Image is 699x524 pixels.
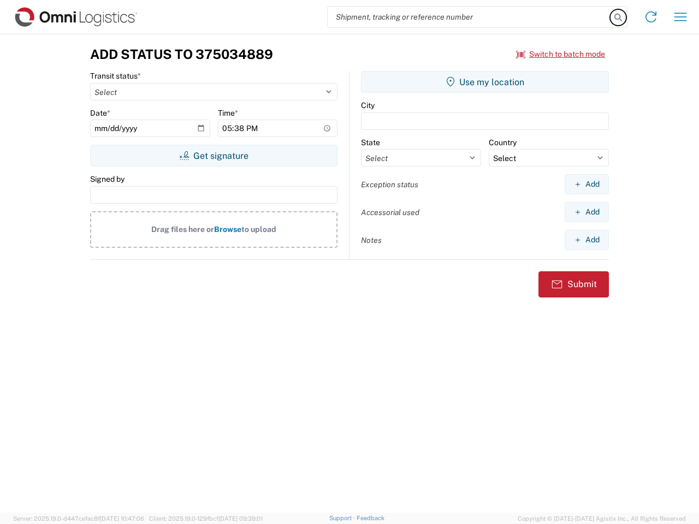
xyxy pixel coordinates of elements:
[357,515,384,521] a: Feedback
[90,145,337,166] button: Get signature
[516,45,605,63] button: Switch to batch mode
[328,7,611,27] input: Shipment, tracking or reference number
[361,138,380,147] label: State
[518,514,686,523] span: Copyright © [DATE]-[DATE] Agistix Inc., All Rights Reserved
[361,180,418,189] label: Exception status
[565,174,609,194] button: Add
[218,515,263,522] span: [DATE] 09:39:01
[565,202,609,222] button: Add
[218,108,238,118] label: Time
[241,225,276,234] span: to upload
[90,71,141,81] label: Transit status
[361,71,609,93] button: Use my location
[565,230,609,250] button: Add
[90,174,125,184] label: Signed by
[489,138,517,147] label: Country
[100,515,144,522] span: [DATE] 10:47:06
[329,515,357,521] a: Support
[13,515,144,522] span: Server: 2025.19.0-d447cefac8f
[361,100,375,110] label: City
[361,235,382,245] label: Notes
[361,207,419,217] label: Accessorial used
[90,46,273,62] h3: Add Status to 375034889
[214,225,241,234] span: Browse
[90,108,110,118] label: Date
[149,515,263,522] span: Client: 2025.19.0-129fbcf
[151,225,214,234] span: Drag files here or
[538,271,609,297] button: Submit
